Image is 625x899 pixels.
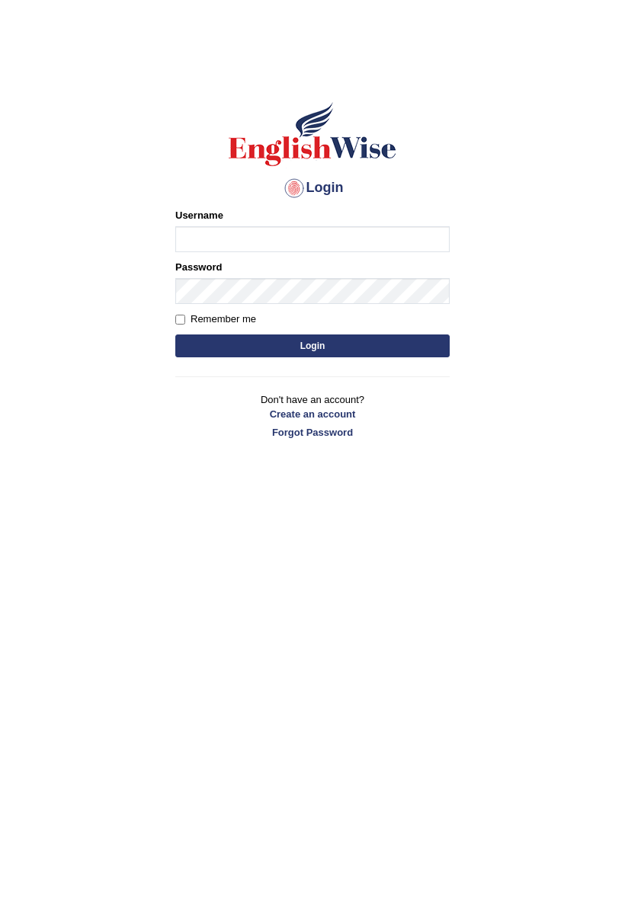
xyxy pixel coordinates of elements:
[175,425,450,440] a: Forgot Password
[175,392,450,440] p: Don't have an account?
[175,208,223,222] label: Username
[175,407,450,421] a: Create an account
[175,312,256,327] label: Remember me
[175,315,185,325] input: Remember me
[175,334,450,357] button: Login
[226,100,399,168] img: Logo of English Wise sign in for intelligent practice with AI
[175,176,450,200] h4: Login
[175,260,222,274] label: Password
